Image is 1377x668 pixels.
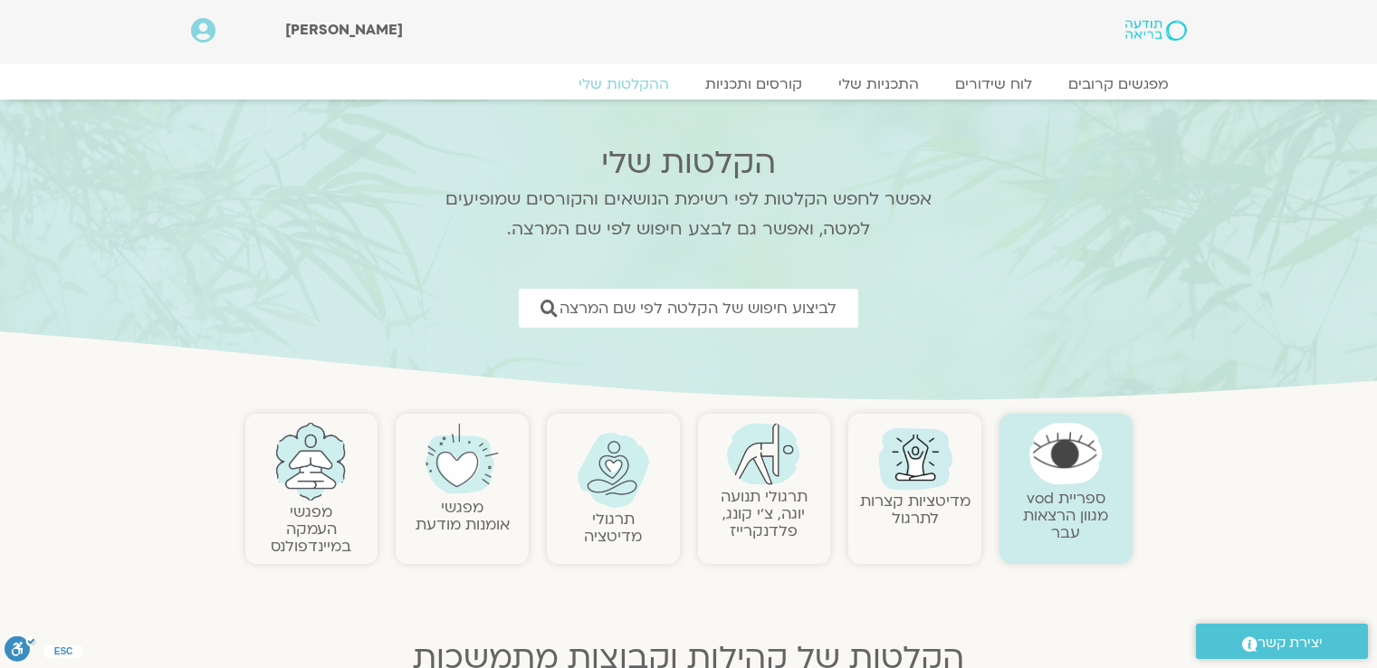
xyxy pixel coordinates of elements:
span: יצירת קשר [1257,631,1323,655]
span: לביצוע חיפוש של הקלטה לפי שם המרצה [559,300,837,317]
a: לוח שידורים [937,75,1050,93]
a: מפגשים קרובים [1050,75,1187,93]
p: אפשר לחפש הקלטות לפי רשימת הנושאים והקורסים שמופיעים למטה, ואפשר גם לבצע חיפוש לפי שם המרצה. [422,185,956,244]
span: [PERSON_NAME] [285,20,403,40]
a: מדיטציות קצרות לתרגול [860,491,971,529]
a: קורסים ותכניות [687,75,820,93]
h2: הקלטות שלי [422,145,956,181]
a: מפגשיאומנות מודעת [416,497,510,535]
a: מפגשיהעמקה במיינדפולנס [271,501,351,557]
a: יצירת קשר [1196,624,1368,659]
nav: Menu [191,75,1187,93]
a: ספריית vodמגוון הרצאות עבר [1023,488,1108,543]
a: התכניות שלי [820,75,937,93]
a: תרגולימדיטציה [584,509,642,547]
a: תרגולי תנועהיוגה, צ׳י קונג, פלדנקרייז [721,486,808,541]
a: לביצוע חיפוש של הקלטה לפי שם המרצה [519,289,858,328]
a: ההקלטות שלי [560,75,687,93]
